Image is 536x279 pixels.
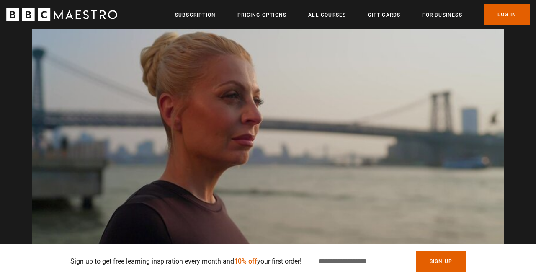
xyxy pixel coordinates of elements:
a: Log In [484,4,530,25]
nav: Primary [175,4,530,25]
a: All Courses [308,11,346,19]
a: Gift Cards [368,11,400,19]
a: Pricing Options [237,11,286,19]
p: Sign up to get free learning inspiration every month and your first order! [70,256,301,266]
span: 10% off [234,257,257,265]
a: Subscription [175,11,216,19]
svg: BBC Maestro [6,8,117,21]
a: For business [422,11,462,19]
video-js: Video Player [32,1,504,267]
button: Sign Up [416,251,466,272]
